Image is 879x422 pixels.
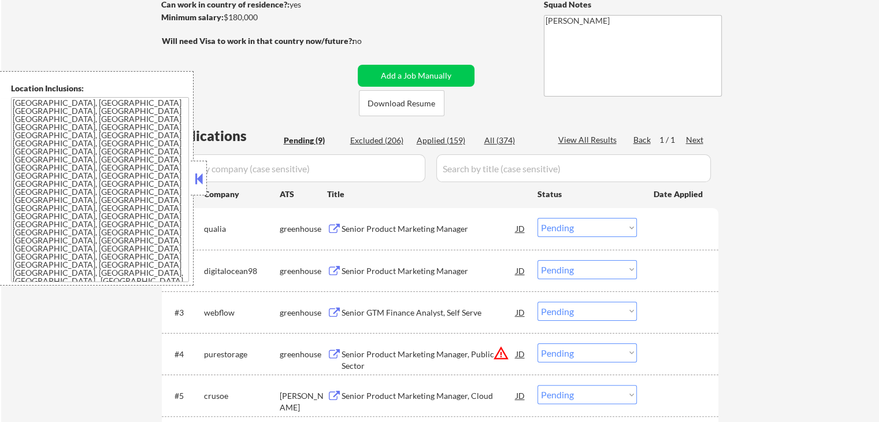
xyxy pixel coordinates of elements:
div: Company [204,188,280,200]
div: no [353,35,385,47]
div: Excluded (206) [350,135,408,146]
button: Add a Job Manually [358,65,474,87]
div: JD [515,385,526,406]
div: Senior Product Marketing Manager, Public Sector [342,349,516,371]
div: Status [537,183,637,204]
div: greenhouse [280,349,327,360]
div: #5 [175,390,195,402]
div: All (374) [484,135,542,146]
button: warning_amber [493,345,509,361]
div: Pending (9) [284,135,342,146]
div: Senior Product Marketing Manager [342,223,516,235]
strong: Will need Visa to work in that country now/future?: [162,36,354,46]
div: JD [515,260,526,281]
div: Senior Product Marketing Manager, Cloud [342,390,516,402]
div: JD [515,218,526,239]
div: Applications [165,129,280,143]
div: [PERSON_NAME] [280,390,327,413]
div: Senior Product Marketing Manager [342,265,516,277]
div: Next [686,134,704,146]
div: Title [327,188,526,200]
div: Location Inclusions: [11,83,189,94]
div: #4 [175,349,195,360]
div: JD [515,343,526,364]
div: greenhouse [280,265,327,277]
div: 1 / 1 [659,134,686,146]
div: greenhouse [280,223,327,235]
div: ATS [280,188,327,200]
strong: Minimum salary: [161,12,224,22]
input: Search by title (case sensitive) [436,154,711,182]
div: Senior GTM Finance Analyst, Self Serve [342,307,516,319]
div: $180,000 [161,12,354,23]
div: crusoe [204,390,280,402]
button: Download Resume [359,90,444,116]
div: Back [633,134,652,146]
div: qualia [204,223,280,235]
div: Applied (159) [417,135,474,146]
div: greenhouse [280,307,327,319]
div: digitalocean98 [204,265,280,277]
div: purestorage [204,349,280,360]
input: Search by company (case sensitive) [165,154,425,182]
div: Date Applied [654,188,704,200]
div: webflow [204,307,280,319]
div: #3 [175,307,195,319]
div: View All Results [558,134,620,146]
div: JD [515,302,526,323]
